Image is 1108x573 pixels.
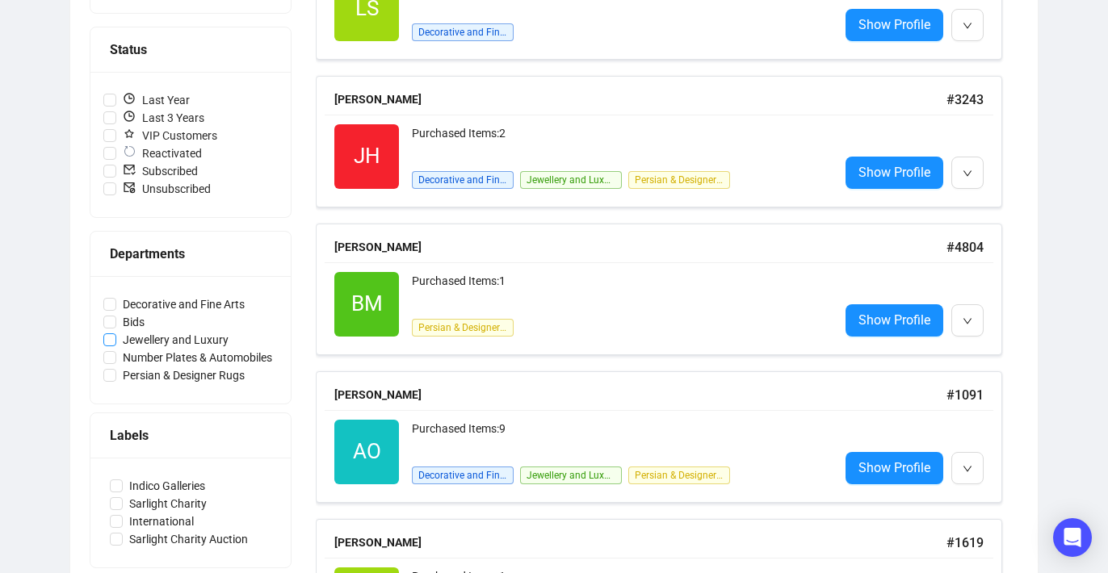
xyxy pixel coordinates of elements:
span: Decorative and Fine Arts [412,23,514,41]
div: [PERSON_NAME] [334,238,946,256]
span: Persian & Designer Rugs [628,171,730,189]
span: # 1091 [946,387,984,403]
div: Purchased Items: 9 [412,420,826,452]
span: Persian & Designer Rugs [116,366,251,384]
span: BM [351,287,383,320]
span: Indico Galleries [123,477,212,495]
span: Jewellery and Luxury [520,466,622,484]
span: Decorative and Fine Arts [412,171,514,189]
span: Persian & Designer Rugs [628,466,730,484]
span: Show Profile [858,15,930,35]
div: Purchased Items: 2 [412,124,826,157]
span: Jewellery and Luxury [520,171,622,189]
div: Purchased Items: 1 [412,272,826,304]
a: Show Profile [846,452,943,484]
span: Decorative and Fine Arts [116,295,251,313]
span: down [963,21,972,31]
div: Labels [110,425,271,445]
span: Show Profile [858,162,930,182]
a: Show Profile [846,9,943,41]
div: Status [110,40,271,60]
span: International [123,512,200,530]
span: Persian & Designer Rugs [412,319,514,337]
span: Reactivated [116,144,208,162]
a: Show Profile [846,157,943,189]
span: VIP Customers [116,127,224,144]
a: Show Profile [846,304,943,337]
span: Show Profile [858,458,930,478]
span: down [963,464,972,474]
span: Last Year [116,91,196,109]
span: Sarlight Charity [123,495,213,512]
span: down [963,316,972,326]
a: [PERSON_NAME]#3243JHPurchased Items:2Decorative and Fine ArtsJewellery and LuxuryPersian & Design... [316,76,1018,207]
div: [PERSON_NAME] [334,90,946,108]
span: Jewellery and Luxury [116,331,235,349]
div: [PERSON_NAME] [334,533,946,551]
span: Bids [116,313,151,331]
span: Decorative and Fine Arts [412,466,514,484]
div: Departments [110,244,271,264]
span: down [963,169,972,178]
span: Show Profile [858,310,930,330]
span: Number Plates & Automobiles [116,349,279,366]
span: # 1619 [946,535,984,550]
div: [PERSON_NAME] [334,386,946,404]
span: Last 3 Years [116,109,211,127]
a: [PERSON_NAME]#4804BMPurchased Items:1Persian & Designer RugsShow Profile [316,224,1018,355]
span: Unsubscribed [116,180,217,198]
span: # 3243 [946,92,984,107]
div: Open Intercom Messenger [1053,518,1092,557]
a: [PERSON_NAME]#1091AOPurchased Items:9Decorative and Fine ArtsJewellery and LuxuryPersian & Design... [316,371,1018,503]
span: Subscribed [116,162,204,180]
span: # 4804 [946,240,984,255]
span: Sarlight Charity Auction [123,530,254,548]
span: JH [354,140,380,173]
span: AO [353,435,381,468]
